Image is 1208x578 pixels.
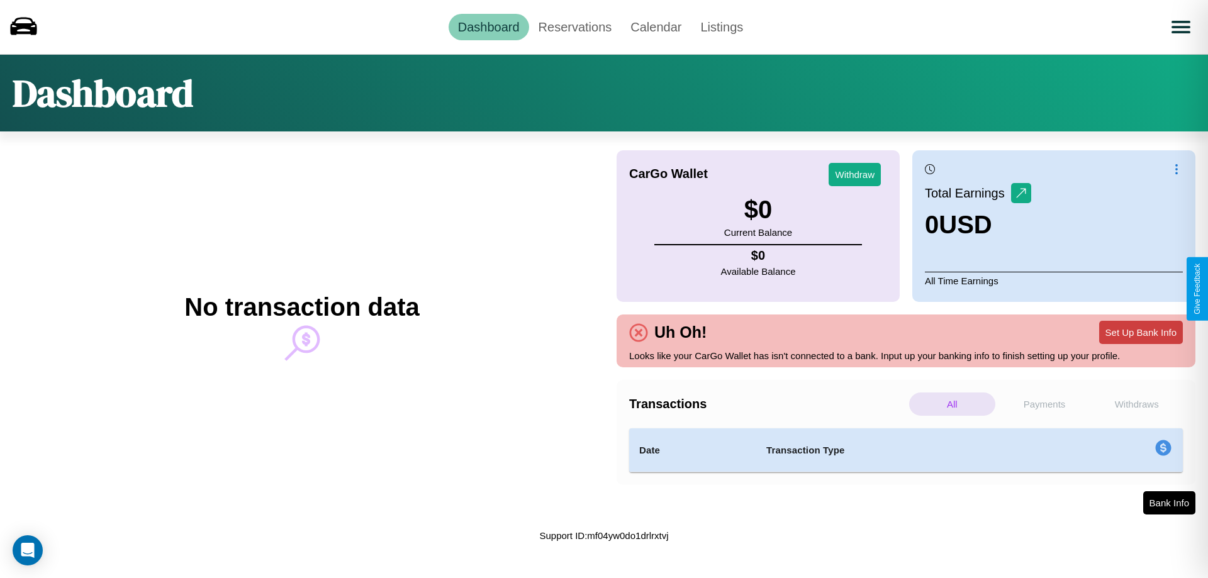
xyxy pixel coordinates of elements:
[1093,392,1180,416] p: Withdraws
[629,347,1183,364] p: Looks like your CarGo Wallet has isn't connected to a bank. Input up your banking info to finish ...
[621,14,691,40] a: Calendar
[925,272,1183,289] p: All Time Earnings
[829,163,881,186] button: Withdraw
[1002,392,1088,416] p: Payments
[13,535,43,565] div: Open Intercom Messenger
[691,14,752,40] a: Listings
[648,323,713,342] h4: Uh Oh!
[1193,264,1202,314] div: Give Feedback
[721,263,796,280] p: Available Balance
[1099,321,1183,344] button: Set Up Bank Info
[639,443,746,458] h4: Date
[925,182,1011,204] p: Total Earnings
[629,397,906,411] h4: Transactions
[539,527,668,544] p: Support ID: mf04yw0do1drlrxtvj
[629,167,708,181] h4: CarGo Wallet
[529,14,622,40] a: Reservations
[724,224,792,241] p: Current Balance
[909,392,995,416] p: All
[184,293,419,321] h2: No transaction data
[721,248,796,263] h4: $ 0
[925,211,1031,239] h3: 0 USD
[1163,9,1199,45] button: Open menu
[1143,491,1195,514] button: Bank Info
[629,428,1183,472] table: simple table
[724,196,792,224] h3: $ 0
[13,67,193,119] h1: Dashboard
[449,14,529,40] a: Dashboard
[766,443,1052,458] h4: Transaction Type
